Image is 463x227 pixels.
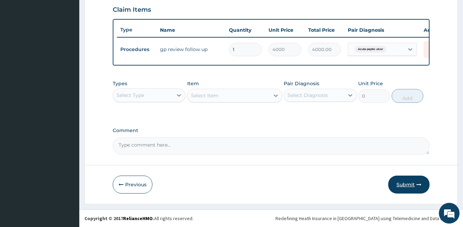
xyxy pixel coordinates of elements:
td: Procedures [117,43,157,56]
footer: All rights reserved. [79,209,463,227]
textarea: Type your message and hit 'Enter' [3,152,131,177]
td: gp review follow up [157,42,225,56]
button: Add [392,89,423,103]
button: Submit [388,176,430,194]
th: Total Price [305,23,344,37]
th: Actions [420,23,455,37]
th: Unit Price [265,23,305,37]
div: Minimize live chat window [113,3,130,20]
div: Chat with us now [36,39,116,48]
strong: Copyright © 2017 . [84,215,154,221]
label: Types [113,81,127,87]
div: Select Diagnosis [288,92,328,99]
th: Pair Diagnosis [344,23,420,37]
span: We're online! [40,69,95,139]
label: Item [187,80,199,87]
th: Name [157,23,225,37]
th: Type [117,23,157,36]
label: Pair Diagnosis [284,80,319,87]
div: Select Type [117,92,144,99]
th: Quantity [225,23,265,37]
button: Previous [113,176,152,194]
a: RelianceHMO [123,215,153,221]
span: Acute peptic ulcer [354,46,386,53]
label: Unit Price [358,80,383,87]
img: d_794563401_company_1708531726252_794563401 [13,34,28,52]
h3: Claim Items [113,6,151,14]
label: Comment [113,128,430,134]
div: Redefining Heath Insurance in [GEOGRAPHIC_DATA] using Telemedicine and Data Science! [275,215,458,222]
